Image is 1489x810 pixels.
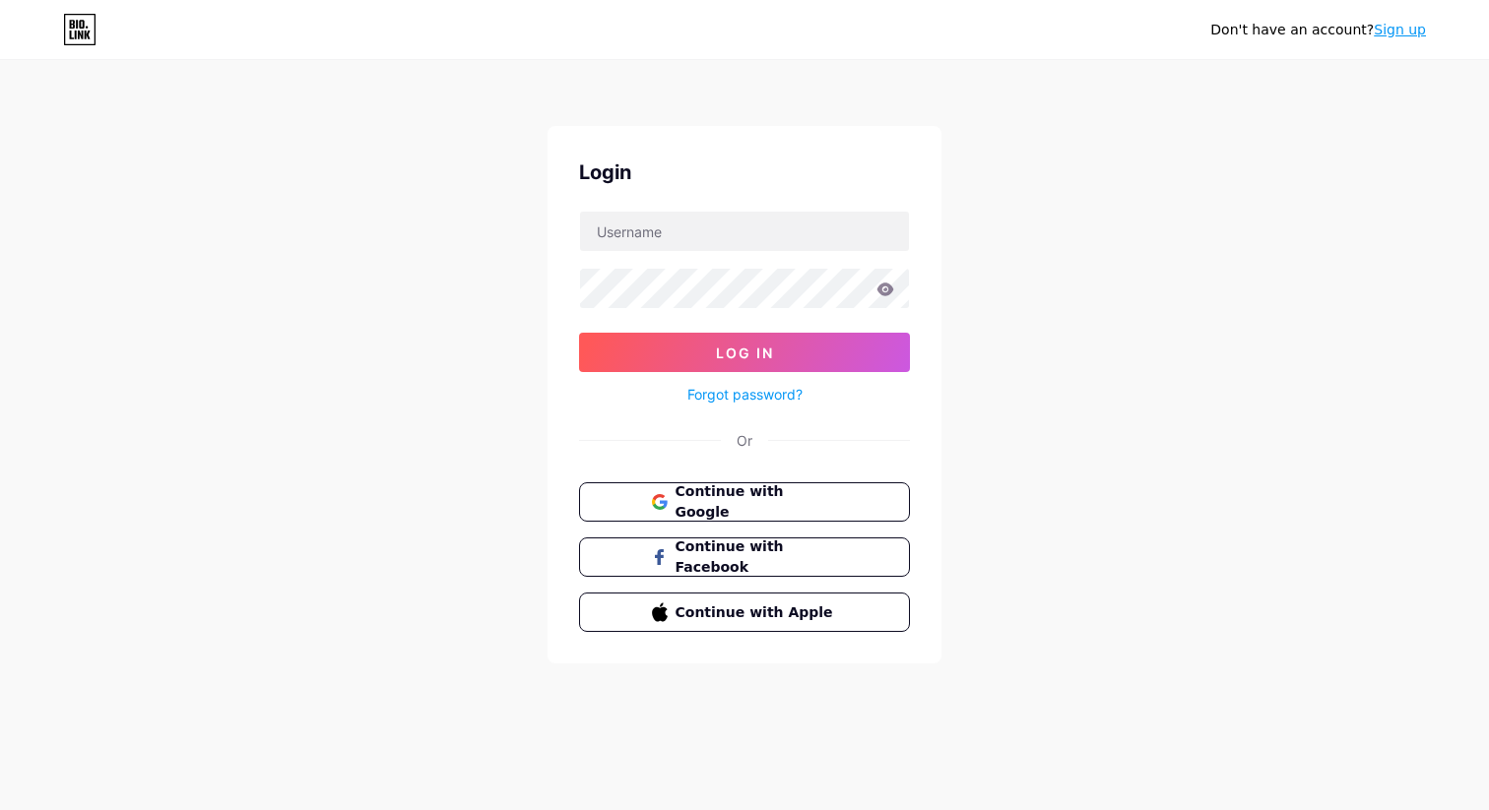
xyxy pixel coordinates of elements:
[676,602,838,623] span: Continue with Apple
[687,384,803,405] a: Forgot password?
[580,212,909,251] input: Username
[579,333,910,372] button: Log In
[716,344,774,361] span: Log In
[579,537,910,577] button: Continue with Facebook
[1374,22,1426,37] a: Sign up
[579,482,910,522] button: Continue with Google
[737,430,752,451] div: Or
[676,481,838,523] span: Continue with Google
[676,536,838,578] span: Continue with Facebook
[579,157,910,187] div: Login
[1210,20,1426,40] div: Don't have an account?
[579,592,910,632] button: Continue with Apple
